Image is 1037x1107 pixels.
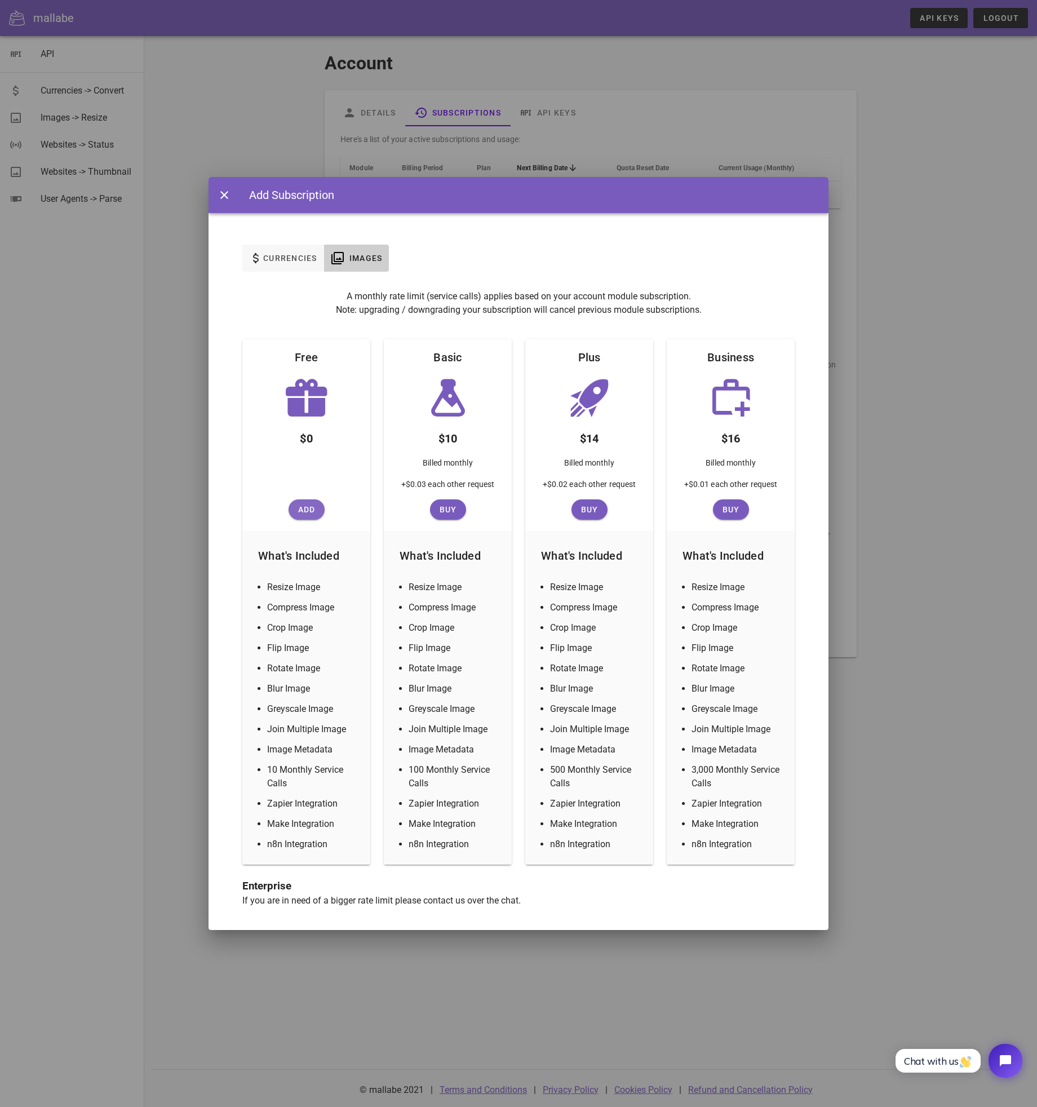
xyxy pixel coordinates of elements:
[435,505,462,514] span: Buy
[576,505,603,514] span: Buy
[238,187,334,203] div: Add Subscription
[409,581,500,594] li: Resize Image
[409,743,500,756] li: Image Metadata
[550,817,642,831] li: Make Integration
[409,641,500,655] li: Flip Image
[267,601,359,614] li: Compress Image
[414,452,481,478] div: Billed monthly
[692,702,783,716] li: Greyscale Image
[409,702,500,716] li: Greyscale Image
[409,682,500,696] li: Blur Image
[267,723,359,736] li: Join Multiple Image
[550,723,642,736] li: Join Multiple Image
[550,581,642,594] li: Resize Image
[883,1034,1032,1087] iframe: Tidio Chat
[550,743,642,756] li: Image Metadata
[267,621,359,635] li: Crop Image
[692,817,783,831] li: Make Integration
[555,452,623,478] div: Billed monthly
[293,505,320,514] span: Add
[424,339,471,375] div: Basic
[550,702,642,716] li: Greyscale Image
[692,682,783,696] li: Blur Image
[409,817,500,831] li: Make Integration
[430,499,466,520] button: Buy
[692,662,783,675] li: Rotate Image
[391,538,505,574] div: What's Included
[267,702,359,716] li: Greyscale Image
[267,838,359,851] li: n8n Integration
[263,254,317,263] span: Currencies
[692,723,783,736] li: Join Multiple Image
[550,601,642,614] li: Compress Image
[697,452,764,478] div: Billed monthly
[550,621,642,635] li: Crop Image
[267,817,359,831] li: Make Integration
[673,538,788,574] div: What's Included
[409,662,500,675] li: Rotate Image
[267,743,359,756] li: Image Metadata
[550,797,642,811] li: Zapier Integration
[409,763,500,790] li: 100 Monthly Service Calls
[675,478,787,499] div: +$0.01 each other request
[324,245,389,272] button: Images
[692,641,783,655] li: Flip Image
[692,601,783,614] li: Compress Image
[569,339,610,375] div: Plus
[267,581,359,594] li: Resize Image
[571,420,608,452] div: $14
[267,641,359,655] li: Flip Image
[550,641,642,655] li: Flip Image
[249,538,364,574] div: What's Included
[286,339,327,375] div: Free
[289,499,325,520] button: Add
[692,838,783,851] li: n8n Integration
[692,763,783,790] li: 3,000 Monthly Service Calls
[692,581,783,594] li: Resize Image
[550,662,642,675] li: Rotate Image
[409,601,500,614] li: Compress Image
[349,254,383,263] span: Images
[532,538,646,574] div: What's Included
[409,723,500,736] li: Join Multiple Image
[242,245,324,272] button: Currencies
[550,682,642,696] li: Blur Image
[242,290,795,317] p: A monthly rate limit (service calls) applies based on your account module subscription. Note: upg...
[692,621,783,635] li: Crop Image
[409,838,500,851] li: n8n Integration
[717,505,744,514] span: Buy
[571,499,608,520] button: Buy
[712,420,750,452] div: $16
[267,662,359,675] li: Rotate Image
[692,743,783,756] li: Image Metadata
[698,339,763,375] div: Business
[550,838,642,851] li: n8n Integration
[429,420,467,452] div: $10
[392,478,504,499] div: +$0.03 each other request
[242,894,795,907] p: If you are in need of a bigger rate limit please contact us over the chat.
[713,499,749,520] button: Buy
[291,420,322,452] div: $0
[409,797,500,811] li: Zapier Integration
[550,763,642,790] li: 500 Monthly Service Calls
[267,797,359,811] li: Zapier Integration
[409,621,500,635] li: Crop Image
[267,763,359,790] li: 10 Monthly Service Calls
[267,682,359,696] li: Blur Image
[534,478,645,499] div: +$0.02 each other request
[692,797,783,811] li: Zapier Integration
[242,878,795,894] h3: Enterprise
